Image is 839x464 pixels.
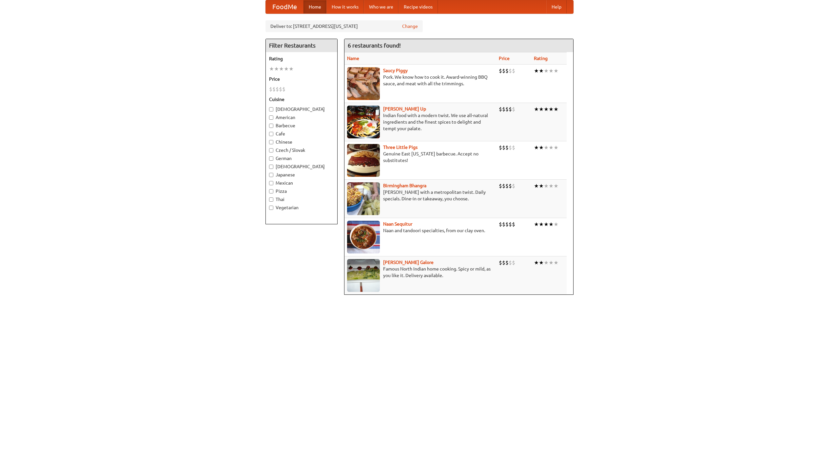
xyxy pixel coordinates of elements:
[544,144,549,151] li: ★
[502,259,505,266] li: $
[269,139,334,145] label: Chinese
[512,144,515,151] li: $
[539,259,544,266] li: ★
[269,155,334,162] label: German
[544,67,549,74] li: ★
[347,112,494,132] p: Indian food with a modern twist. We use all-natural ingredients and the finest spices to delight ...
[549,182,554,190] li: ★
[539,106,544,113] li: ★
[269,171,334,178] label: Japanese
[534,182,539,190] li: ★
[347,182,380,215] img: bhangra.jpg
[279,65,284,72] li: ★
[383,145,418,150] a: Three Little Pigs
[269,55,334,62] h5: Rating
[554,144,558,151] li: ★
[505,144,509,151] li: $
[512,182,515,190] li: $
[509,221,512,228] li: $
[269,65,274,72] li: ★
[269,173,273,177] input: Japanese
[266,0,303,13] a: FoodMe
[284,65,289,72] li: ★
[269,114,334,121] label: American
[534,56,548,61] a: Rating
[347,221,380,253] img: naansequitur.jpg
[554,106,558,113] li: ★
[282,86,285,93] li: $
[402,23,418,30] a: Change
[326,0,364,13] a: How it works
[383,68,408,73] a: Saucy Piggy
[554,182,558,190] li: ★
[554,259,558,266] li: ★
[554,67,558,74] li: ★
[269,147,334,153] label: Czech / Slovak
[269,197,273,202] input: Thai
[269,106,334,112] label: [DEMOGRAPHIC_DATA]
[269,188,334,194] label: Pizza
[265,20,423,32] div: Deliver to: [STREET_ADDRESS][US_STATE]
[544,221,549,228] li: ★
[544,259,549,266] li: ★
[269,131,334,137] label: Cafe
[364,0,399,13] a: Who we are
[269,206,273,210] input: Vegetarian
[269,181,273,185] input: Mexican
[269,122,334,129] label: Barbecue
[505,259,509,266] li: $
[269,115,273,120] input: American
[269,148,273,152] input: Czech / Slovak
[269,196,334,203] label: Thai
[499,67,502,74] li: $
[512,221,515,228] li: $
[289,65,294,72] li: ★
[505,106,509,113] li: $
[269,140,273,144] input: Chinese
[512,259,515,266] li: $
[554,221,558,228] li: ★
[509,259,512,266] li: $
[269,189,273,193] input: Pizza
[546,0,567,13] a: Help
[303,0,326,13] a: Home
[383,183,426,188] b: Birmingham Bhangra
[383,221,412,227] a: Naan Sequitur
[539,221,544,228] li: ★
[549,67,554,74] li: ★
[269,107,273,111] input: [DEMOGRAPHIC_DATA]
[544,106,549,113] li: ★
[534,67,539,74] li: ★
[512,106,515,113] li: $
[539,67,544,74] li: ★
[509,106,512,113] li: $
[383,260,434,265] a: [PERSON_NAME] Galore
[383,106,426,111] a: [PERSON_NAME] Up
[549,144,554,151] li: ★
[347,227,494,234] p: Naan and tandoori specialties, from our clay oven.
[269,156,273,161] input: German
[502,221,505,228] li: $
[549,106,554,113] li: ★
[502,144,505,151] li: $
[502,106,505,113] li: $
[347,266,494,279] p: Famous North Indian home cooking. Spicy or mild, as you like it. Delivery available.
[499,144,502,151] li: $
[276,86,279,93] li: $
[534,106,539,113] li: ★
[347,106,380,138] img: curryup.jpg
[347,259,380,292] img: currygalore.jpg
[512,67,515,74] li: $
[509,67,512,74] li: $
[509,144,512,151] li: $
[534,259,539,266] li: ★
[502,67,505,74] li: $
[502,182,505,190] li: $
[347,56,359,61] a: Name
[544,182,549,190] li: ★
[499,259,502,266] li: $
[505,182,509,190] li: $
[347,151,494,164] p: Genuine East [US_STATE] barbecue. Accept no substitutes!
